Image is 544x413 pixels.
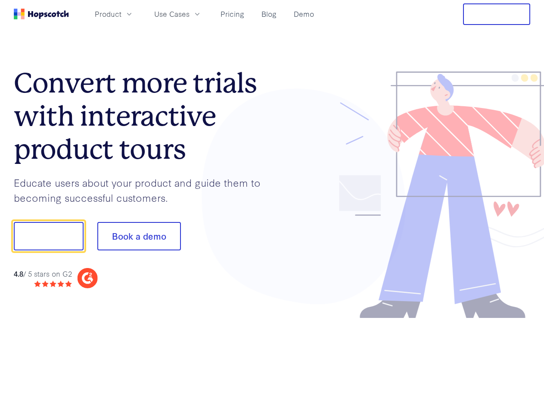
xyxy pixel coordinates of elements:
[14,175,272,205] p: Educate users about your product and guide them to becoming successful customers.
[97,222,181,250] button: Book a demo
[154,9,190,19] span: Use Cases
[14,67,272,166] h1: Convert more trials with interactive product tours
[149,7,207,21] button: Use Cases
[217,7,248,21] a: Pricing
[14,9,69,19] a: Home
[90,7,139,21] button: Product
[95,9,121,19] span: Product
[290,7,317,21] a: Demo
[463,3,530,25] button: Free Trial
[14,268,72,279] div: / 5 stars on G2
[14,222,84,250] button: Show me!
[258,7,280,21] a: Blog
[14,268,23,278] strong: 4.8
